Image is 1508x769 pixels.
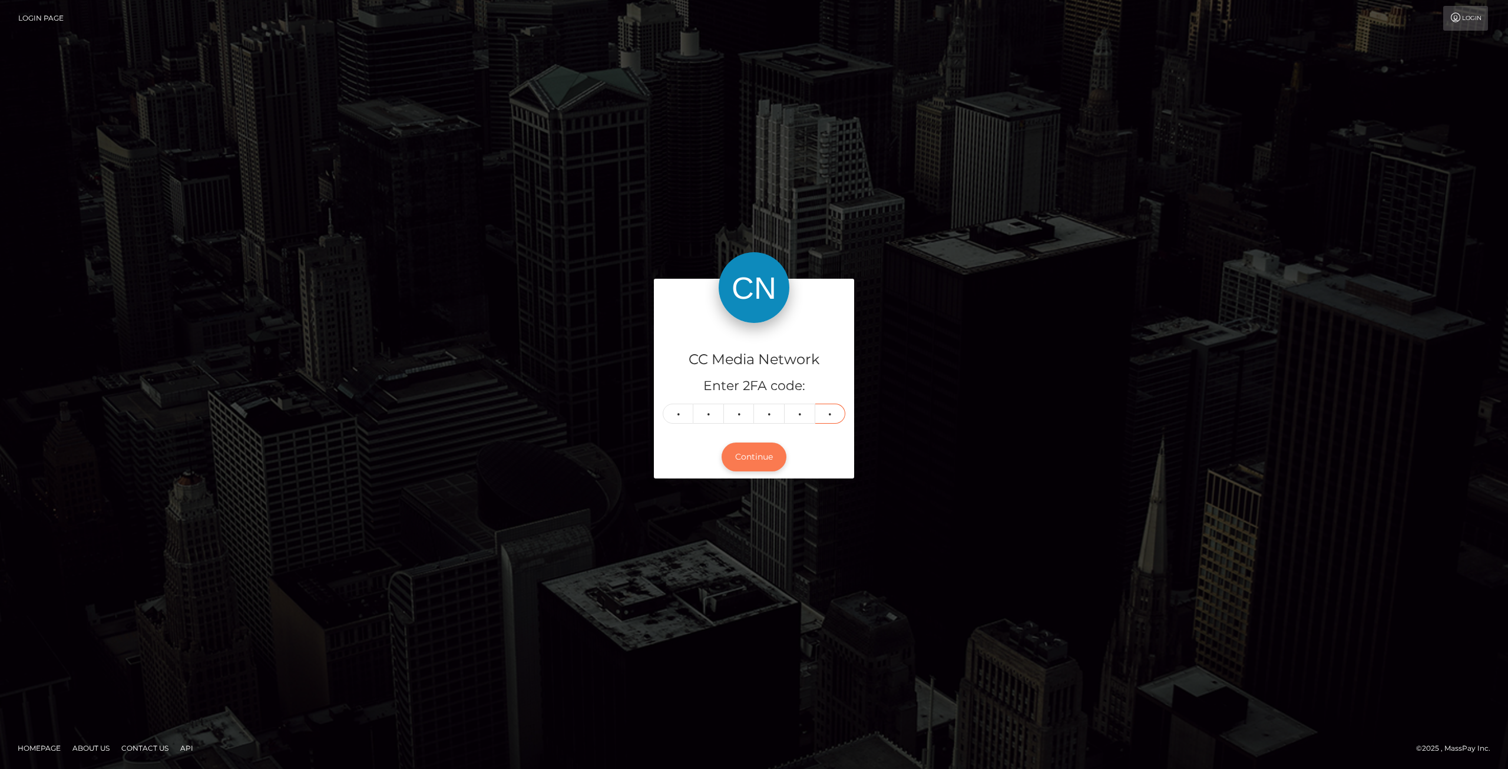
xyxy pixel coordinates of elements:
h5: Enter 2FA code: [663,377,845,395]
a: Homepage [13,739,65,757]
a: Contact Us [117,739,173,757]
a: API [176,739,198,757]
button: Continue [722,443,786,471]
h4: CC Media Network [663,349,845,370]
img: CC Media Network [719,252,789,323]
a: Login [1443,6,1488,31]
a: About Us [68,739,114,757]
div: © 2025 , MassPay Inc. [1416,742,1499,755]
a: Login Page [18,6,64,31]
